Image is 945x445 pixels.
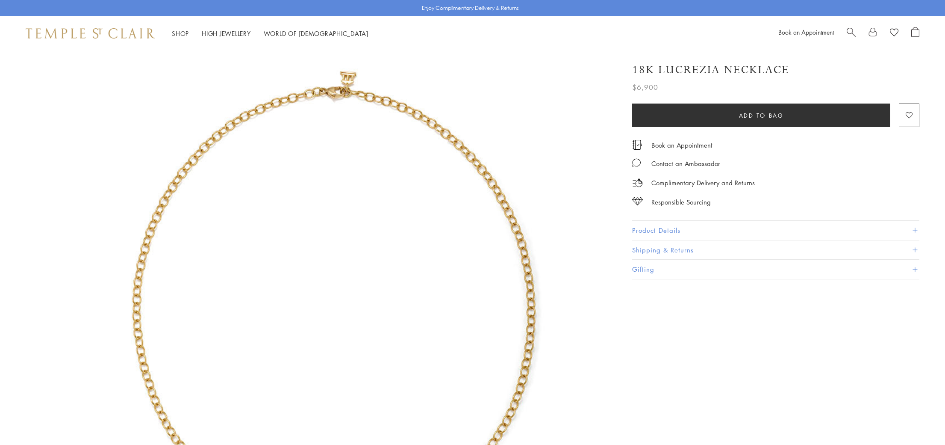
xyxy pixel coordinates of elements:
iframe: Gorgias live chat messenger [902,405,936,436]
a: Book an Appointment [778,28,834,36]
a: ShopShop [172,29,189,38]
img: icon_appointment.svg [632,140,642,150]
img: MessageIcon-01_2.svg [632,158,641,167]
div: Responsible Sourcing [651,197,711,208]
button: Add to bag [632,104,890,127]
a: Open Shopping Bag [911,27,919,40]
a: View Wishlist [890,27,898,40]
span: $6,900 [632,82,658,93]
button: Shipping & Returns [632,240,919,260]
img: Temple St. Clair [26,28,155,39]
p: Complimentary Delivery and Returns [651,178,755,188]
nav: Main navigation [172,28,368,39]
a: Book an Appointment [651,140,712,150]
h1: 18K Lucrezia Necklace [632,62,789,77]
button: Gifting [632,260,919,279]
span: Add to bag [739,111,784,120]
img: icon_delivery.svg [632,178,643,188]
p: Enjoy Complimentary Delivery & Returns [422,4,519,12]
a: World of [DEMOGRAPHIC_DATA]World of [DEMOGRAPHIC_DATA] [264,29,368,38]
div: Contact an Ambassador [651,158,720,169]
a: High JewelleryHigh Jewellery [202,29,251,38]
img: icon_sourcing.svg [632,197,643,205]
a: Search [847,27,856,40]
button: Product Details [632,221,919,240]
